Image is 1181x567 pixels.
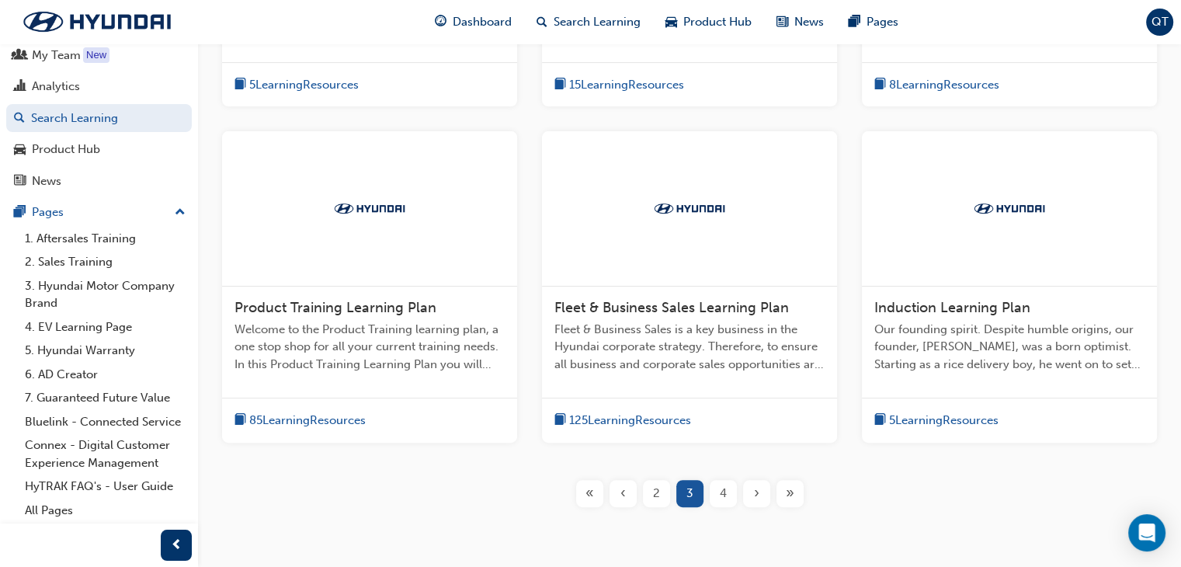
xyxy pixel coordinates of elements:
a: 3. Hyundai Motor Company Brand [19,274,192,315]
button: book-icon125LearningResources [554,411,691,430]
button: First page [573,480,606,507]
span: Welcome to the Product Training learning plan, a one stop shop for all your current training need... [234,321,505,374]
span: up-icon [175,203,186,223]
span: « [585,485,594,503]
button: Previous page [606,480,640,507]
span: search-icon [14,112,25,126]
span: ‹ [620,485,626,503]
a: 4. EV Learning Page [19,315,192,339]
div: Analytics [32,78,80,96]
button: DashboardMy TeamAnalyticsSearch LearningProduct HubNews [6,6,192,198]
div: My Team [32,47,81,64]
span: prev-icon [171,536,182,555]
span: Induction Learning Plan [874,299,1030,316]
span: News [794,13,824,31]
button: Last page [773,480,807,507]
span: 15 Learning Resources [569,76,684,94]
a: TrakInduction Learning PlanOur founding spirit. Despite humble origins, our founder, [PERSON_NAME... [862,131,1157,443]
a: search-iconSearch Learning [524,6,653,38]
img: Trak [8,5,186,38]
span: search-icon [537,12,547,32]
div: News [32,172,61,190]
a: 2. Sales Training [19,250,192,274]
span: pages-icon [849,12,860,32]
span: Fleet & Business Sales is a key business in the Hyundai corporate strategy. Therefore, to ensure ... [554,321,825,374]
span: Dashboard [453,13,512,31]
span: QT [1151,13,1169,31]
a: TrakProduct Training Learning PlanWelcome to the Product Training learning plan, a one stop shop ... [222,131,517,443]
img: Trak [967,200,1052,216]
span: Search Learning [554,13,641,31]
a: TrakFleet & Business Sales Learning PlanFleet & Business Sales is a key business in the Hyundai c... [542,131,837,443]
div: Tooltip anchor [83,47,109,63]
span: 2 [653,485,660,503]
button: QT [1146,9,1173,36]
span: » [786,485,794,503]
span: guage-icon [435,12,446,32]
a: pages-iconPages [836,6,911,38]
span: Pages [867,13,898,31]
a: car-iconProduct Hub [653,6,764,38]
span: people-icon [14,49,26,63]
span: news-icon [14,175,26,189]
span: Product Hub [683,13,752,31]
button: book-icon85LearningResources [234,411,366,430]
a: 6. AD Creator [19,363,192,387]
button: book-icon5LearningResources [234,75,359,95]
span: book-icon [554,75,566,95]
span: 5 Learning Resources [889,412,999,430]
button: Page 4 [707,480,740,507]
span: › [754,485,759,503]
button: book-icon5LearningResources [874,411,999,430]
button: book-icon15LearningResources [554,75,684,95]
button: Next page [740,480,773,507]
a: HyTRAK FAQ's - User Guide [19,475,192,499]
span: chart-icon [14,80,26,94]
span: car-icon [14,143,26,157]
span: pages-icon [14,206,26,220]
span: book-icon [874,75,886,95]
div: Pages [32,203,64,221]
a: Product Hub [6,135,192,164]
span: 5 Learning Resources [249,76,359,94]
span: book-icon [234,411,246,430]
a: Analytics [6,72,192,101]
img: Trak [647,200,732,216]
span: book-icon [234,75,246,95]
button: Page 3 [673,480,707,507]
a: guage-iconDashboard [422,6,524,38]
a: My Team [6,41,192,70]
span: Our founding spirit. Despite humble origins, our founder, [PERSON_NAME], was a born optimist. Sta... [874,321,1145,374]
a: News [6,167,192,196]
a: 7. Guaranteed Future Value [19,386,192,410]
a: Search Learning [6,104,192,133]
span: news-icon [776,12,788,32]
a: 1. Aftersales Training [19,227,192,251]
div: Product Hub [32,141,100,158]
span: 85 Learning Resources [249,412,366,430]
a: All Pages [19,499,192,523]
span: book-icon [874,411,886,430]
button: Page 2 [640,480,673,507]
span: 3 [686,485,693,503]
span: Fleet & Business Sales Learning Plan [554,299,789,316]
img: Trak [327,200,412,216]
button: Pages [6,198,192,227]
span: Product Training Learning Plan [234,299,436,316]
a: Connex - Digital Customer Experience Management [19,433,192,475]
span: book-icon [554,411,566,430]
span: 8 Learning Resources [889,76,999,94]
span: car-icon [665,12,677,32]
button: book-icon8LearningResources [874,75,999,95]
a: news-iconNews [764,6,836,38]
span: 4 [720,485,727,503]
div: Open Intercom Messenger [1128,514,1165,551]
a: 5. Hyundai Warranty [19,339,192,363]
a: Bluelink - Connected Service [19,410,192,434]
span: 125 Learning Resources [569,412,691,430]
